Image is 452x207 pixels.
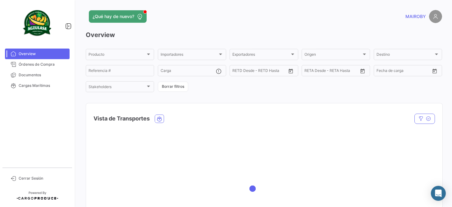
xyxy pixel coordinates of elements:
span: MAIROBY [405,13,426,20]
span: ¿Qué hay de nuevo? [93,13,134,20]
span: Órdenes de Compra [19,62,67,67]
span: Producto [89,53,146,58]
div: Abrir Intercom Messenger [431,186,446,201]
a: Órdenes de Compra [5,59,70,70]
button: Borrar filtros [158,82,188,92]
button: Ocean [155,115,164,123]
h4: Vista de Transportes [94,114,150,123]
button: Open calendar [286,66,295,76]
img: agzulasa-logo.png [22,7,53,39]
span: Documentos [19,72,67,78]
span: Overview [19,51,67,57]
span: Stakeholders [89,86,146,90]
span: Exportadores [232,53,290,58]
span: Cargas Marítimas [19,83,67,88]
span: Cerrar Sesión [19,176,67,181]
span: Origen [304,53,362,58]
a: Documentos [5,70,70,80]
input: Hasta [248,69,273,74]
button: Open calendar [358,66,367,76]
a: Overview [5,49,70,59]
input: Desde [232,69,244,74]
button: Open calendar [430,66,439,76]
button: ¿Qué hay de nuevo? [89,10,147,23]
a: Cargas Marítimas [5,80,70,91]
span: Importadores [161,53,218,58]
h3: Overview [86,31,442,39]
input: Hasta [320,69,345,74]
input: Desde [377,69,388,74]
input: Desde [304,69,316,74]
img: placeholder-user.png [429,10,442,23]
span: Destino [377,53,434,58]
input: Hasta [392,69,418,74]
